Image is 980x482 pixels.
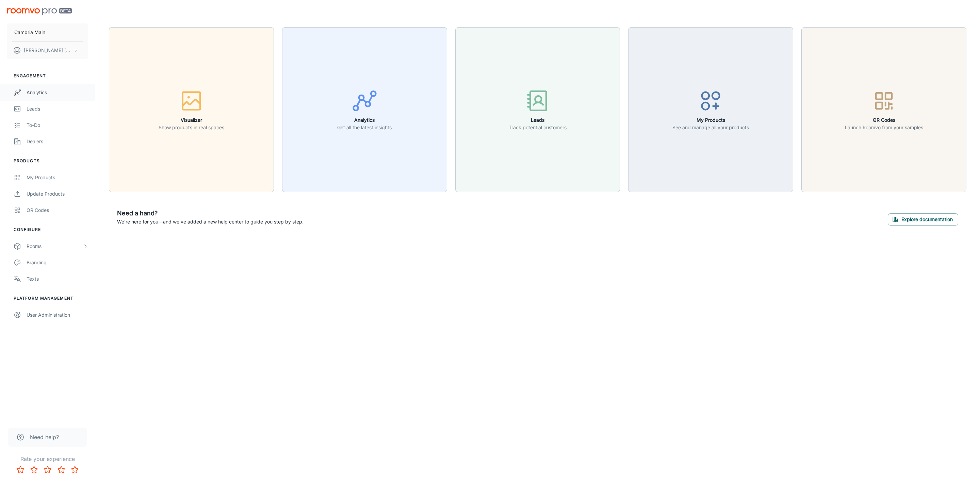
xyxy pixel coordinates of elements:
[801,106,966,113] a: QR CodesLaunch Roomvo from your samples
[159,124,224,131] p: Show products in real spaces
[27,206,88,214] div: QR Codes
[628,27,793,192] button: My ProductsSee and manage all your products
[7,41,88,59] button: [PERSON_NAME] [PERSON_NAME]
[27,259,88,266] div: Branding
[27,138,88,145] div: Dealers
[845,116,923,124] h6: QR Codes
[7,23,88,41] button: Cambria Main
[27,121,88,129] div: To-do
[159,116,224,124] h6: Visualizer
[672,124,749,131] p: See and manage all your products
[117,209,304,218] h6: Need a hand?
[455,106,620,113] a: LeadsTrack potential customers
[801,27,966,192] button: QR CodesLaunch Roomvo from your samples
[337,116,392,124] h6: Analytics
[27,105,88,113] div: Leads
[628,106,793,113] a: My ProductsSee and manage all your products
[282,27,447,192] button: AnalyticsGet all the latest insights
[27,174,88,181] div: My Products
[845,124,923,131] p: Launch Roomvo from your samples
[509,124,567,131] p: Track potential customers
[7,8,72,15] img: Roomvo PRO Beta
[282,106,447,113] a: AnalyticsGet all the latest insights
[14,29,45,36] p: Cambria Main
[888,213,958,226] button: Explore documentation
[117,218,304,226] p: We're here for you—and we've added a new help center to guide you step by step.
[509,116,567,124] h6: Leads
[109,27,274,192] button: VisualizerShow products in real spaces
[24,47,72,54] p: [PERSON_NAME] [PERSON_NAME]
[888,215,958,222] a: Explore documentation
[27,190,88,198] div: Update Products
[27,243,83,250] div: Rooms
[672,116,749,124] h6: My Products
[455,27,620,192] button: LeadsTrack potential customers
[337,124,392,131] p: Get all the latest insights
[27,89,88,96] div: Analytics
